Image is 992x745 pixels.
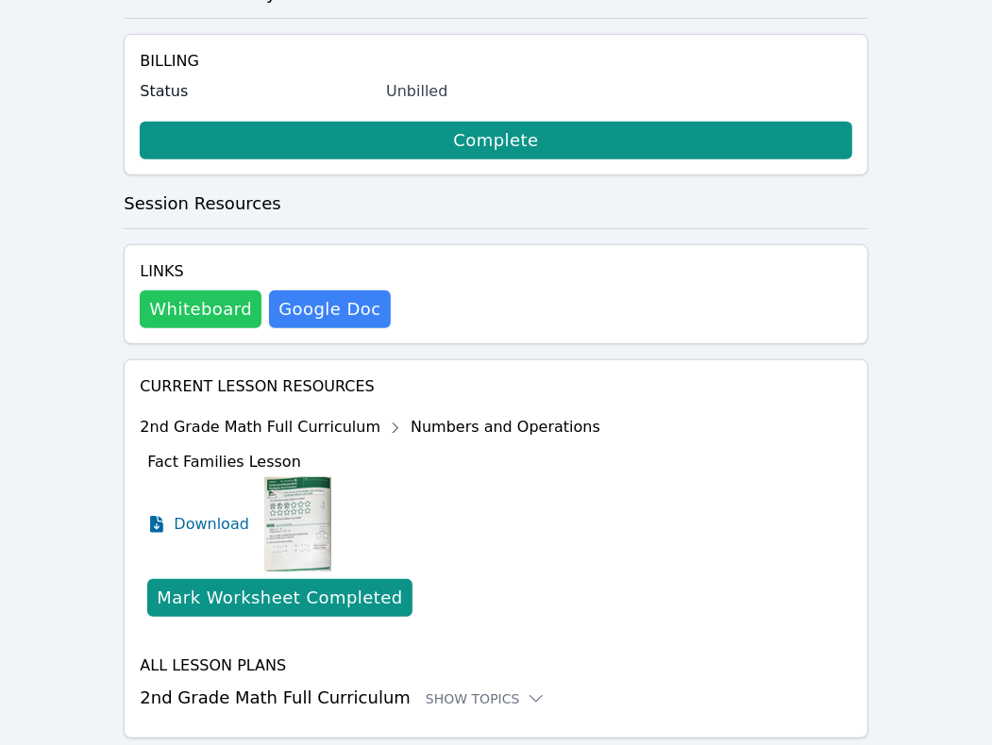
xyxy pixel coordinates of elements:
h4: Current Lesson Resources [140,375,851,398]
button: Whiteboard [140,290,261,328]
h3: 2nd Grade Math Full Curriculum [140,685,851,711]
span: Fact Families Lesson [147,453,301,471]
h3: Session Resources [124,190,867,217]
a: Download [147,477,249,571]
div: Unbilled [386,80,852,103]
h4: Links [140,260,390,283]
button: Mark Worksheet Completed [147,579,412,617]
a: Google Doc [269,290,390,328]
h4: Billing [140,50,851,73]
a: Complete [140,122,851,159]
div: Mark Worksheet Completed [157,585,402,611]
span: Download [174,513,249,536]
button: Show Topics [426,689,546,708]
h4: All Lesson Plans [140,654,851,677]
img: Fact Families Lesson [264,477,331,571]
div: 2nd Grade Math Full Curriculum Numbers and Operations [140,413,600,443]
label: Status [140,80,375,103]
